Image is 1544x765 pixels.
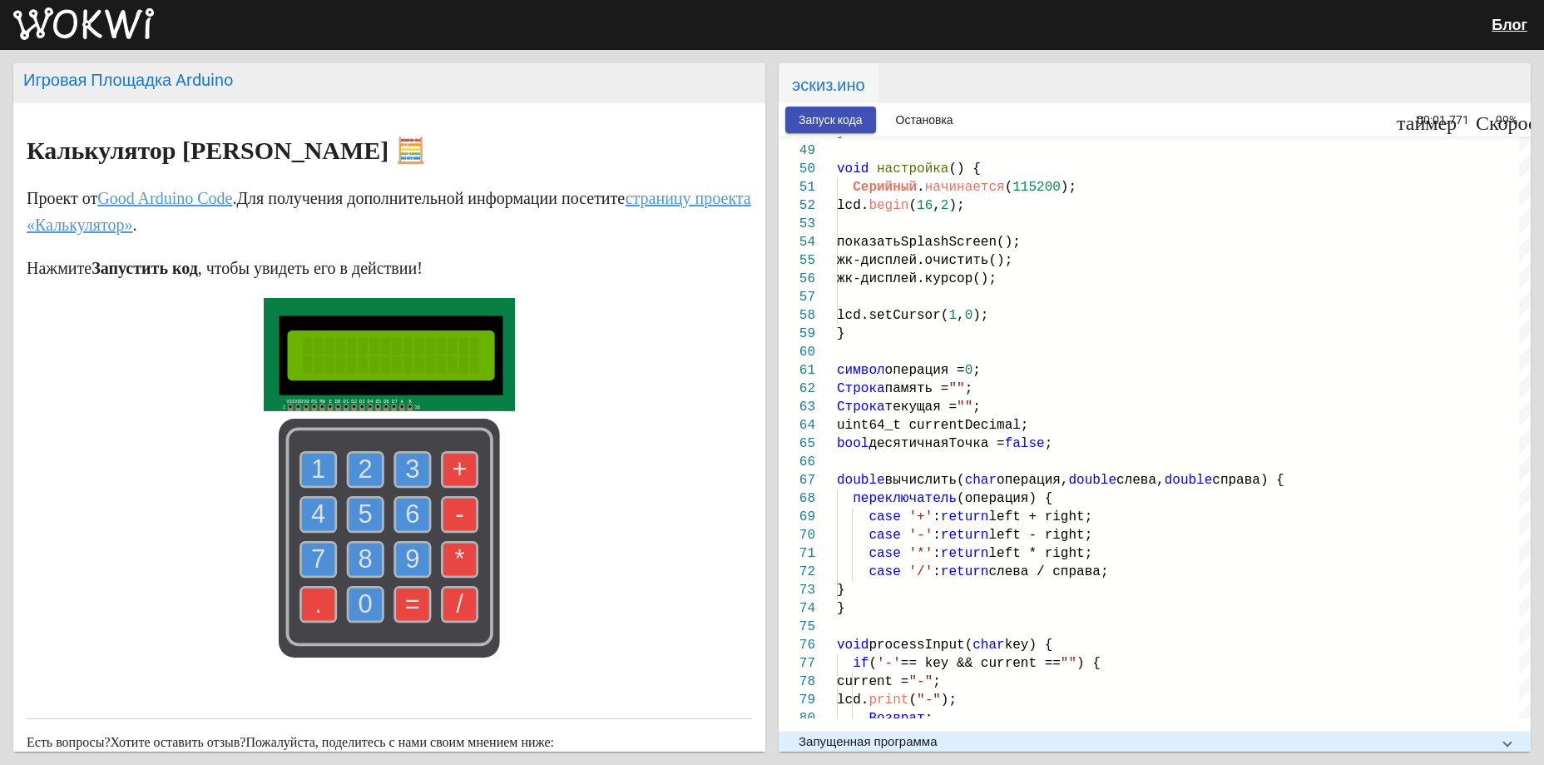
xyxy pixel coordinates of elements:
ya-tr-span: слева, [1116,473,1165,488]
ya-tr-span: double [1068,473,1116,488]
div: 79 [779,691,815,709]
ya-tr-span: bool [837,436,868,451]
ya-tr-span: Строка [837,381,885,396]
ya-tr-span: ; [933,674,941,689]
ya-tr-span: '-' [908,528,933,543]
ya-tr-span: ); [941,693,957,708]
ya-tr-span: ; [1045,436,1053,451]
ya-tr-span: double [837,473,885,488]
ya-tr-span: Запущенная программа [799,734,938,749]
ya-tr-span: Нажмите [27,259,92,277]
div: 67 [779,471,815,489]
div: 63 [779,398,815,416]
ya-tr-span: ( [908,693,917,708]
ya-tr-span: Блог [1492,16,1527,33]
ya-tr-span: "" [1061,656,1076,671]
ya-tr-span: if [853,656,868,671]
div: 60 [779,343,815,361]
a: Good Arduino Code [97,189,232,207]
ya-tr-span: left - right; [988,528,1092,543]
a: страницу проекта «Калькулятор» [27,189,751,234]
ya-tr-span: слева / справа; [988,564,1108,579]
ya-tr-span: 1 [948,308,957,323]
span: 00:01.771 [1417,113,1469,127]
ya-tr-span: Запуск кода [799,114,863,127]
ya-tr-span: Хотите оставить отзыв? [111,735,246,749]
span: } [837,326,845,341]
ya-tr-span: processInput( [868,638,972,653]
ya-tr-span: () { [948,161,980,176]
ya-tr-span: Остановка [896,114,953,127]
div: 62 [779,380,815,398]
ya-tr-span: . [917,180,925,195]
ya-tr-span: lcd. [837,198,868,213]
ya-tr-span: return [941,546,989,561]
ya-tr-span: char [965,473,997,488]
div: 68 [779,489,815,508]
ya-tr-span: current = [837,674,908,689]
ya-tr-span: справа) { [1212,473,1284,488]
ya-tr-span: lcd. [837,693,868,708]
ya-tr-span: эскиз.ино [792,75,865,95]
ya-tr-span: вычислить( [885,473,965,488]
ya-tr-span: Калькулятор [PERSON_NAME] 🧮 [27,137,426,164]
img: Вокви [13,7,154,41]
ya-tr-span: 0 [965,363,973,378]
span: } [837,583,845,598]
div: 52 [779,196,815,215]
ya-tr-span: память = [885,381,949,396]
ya-tr-span: false [1005,436,1045,451]
ya-tr-span: ; [925,711,933,726]
ya-tr-span: таймер [1397,110,1457,130]
ya-tr-span: : [933,528,941,543]
div: 71 [779,544,815,563]
ya-tr-span: return [941,528,989,543]
ya-tr-span: : [933,546,941,561]
div: 70 [779,526,815,544]
ya-tr-span: Игровая Площадка Arduino [23,70,233,90]
div: 77 [779,654,815,673]
ya-tr-span: : [933,509,941,524]
ya-tr-span: '-' [877,656,901,671]
ya-tr-span: void [837,638,868,653]
ya-tr-span: операция = [885,363,965,378]
div: 54 [779,233,815,251]
ya-tr-span: ; [972,363,981,378]
ya-tr-span: case [868,546,900,561]
ya-tr-span: ( [868,656,877,671]
ya-tr-span: ) { [1076,656,1101,671]
span: 99% [1496,114,1531,126]
ya-tr-span: настройка [877,161,948,176]
ya-tr-span: char [972,638,1004,653]
div: 49 [779,142,815,160]
div: 51 [779,178,815,196]
div: 66 [779,453,815,471]
div: 59 [779,325,815,343]
ya-tr-span: Запустить код [92,259,198,277]
div: 58 [779,306,815,325]
ya-tr-span: lcd.setCursor( [837,308,948,323]
ya-tr-span: '+' [908,509,933,524]
div: 72 [779,563,815,581]
div: 56 [779,270,815,288]
button: Остановка [883,107,967,132]
div: 75 [779,618,815,636]
ya-tr-span: return [941,564,989,579]
ya-tr-span: case [868,509,900,524]
ya-tr-span: "" [957,400,972,415]
ya-tr-span: , [933,198,941,213]
ya-tr-span: begin [868,198,908,213]
ya-tr-span: , [957,308,965,323]
ya-tr-span: 2 [941,198,949,213]
ya-tr-span: Проект от [27,189,97,207]
ya-tr-span: ); [1061,180,1076,195]
ya-tr-span: . [232,189,236,207]
ya-tr-span: Возврат [868,711,924,726]
ya-tr-span: ; [972,400,981,415]
div: 55 [779,251,815,270]
div: 73 [779,581,815,599]
ya-tr-span: key) { [1005,638,1053,653]
ya-tr-span: "" [948,381,964,396]
div: 69 [779,508,815,526]
div: 50 [779,160,815,178]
